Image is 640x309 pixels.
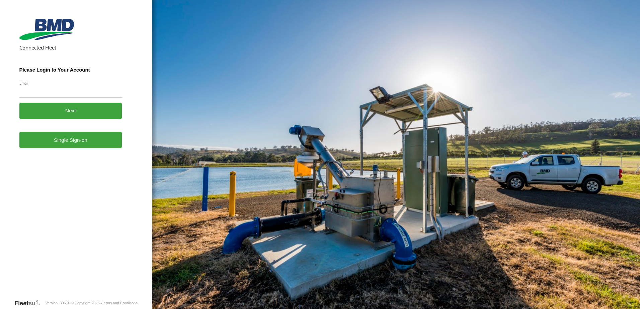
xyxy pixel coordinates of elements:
label: Email [19,81,122,86]
a: Terms and Conditions [102,301,137,305]
h2: Connected Fleet [19,44,122,51]
a: Visit our Website [14,300,45,306]
a: Single Sign-on [19,132,122,148]
div: Version: 305.01 [45,301,71,305]
div: © Copyright 2025 - [71,301,138,305]
img: BMD [19,19,74,40]
button: Next [19,103,122,119]
h3: Please Login to Your Account [19,67,122,73]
